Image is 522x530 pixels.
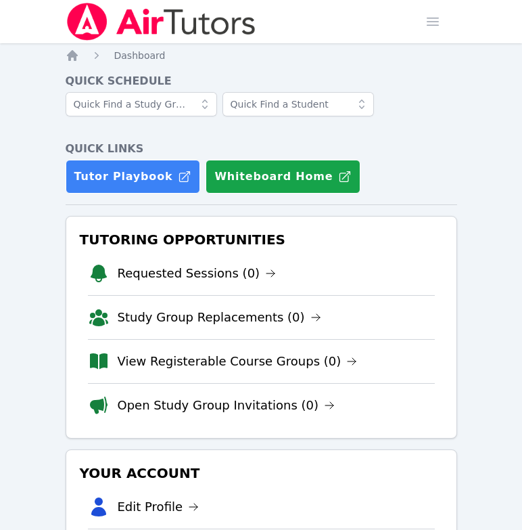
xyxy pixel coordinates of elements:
h4: Quick Links [66,141,457,157]
img: Air Tutors [66,3,257,41]
h3: Your Account [77,461,446,485]
a: Dashboard [114,49,166,62]
a: Edit Profile [118,498,199,516]
h3: Tutoring Opportunities [77,227,446,252]
h4: Quick Schedule [66,73,457,89]
a: Open Study Group Invitations (0) [118,396,335,415]
a: Requested Sessions (0) [118,264,277,283]
a: View Registerable Course Groups (0) [118,352,358,371]
button: Whiteboard Home [206,160,360,194]
input: Quick Find a Study Group [66,92,217,116]
span: Dashboard [114,50,166,61]
input: Quick Find a Student [222,92,374,116]
a: Tutor Playbook [66,160,201,194]
nav: Breadcrumb [66,49,457,62]
a: Study Group Replacements (0) [118,308,321,327]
